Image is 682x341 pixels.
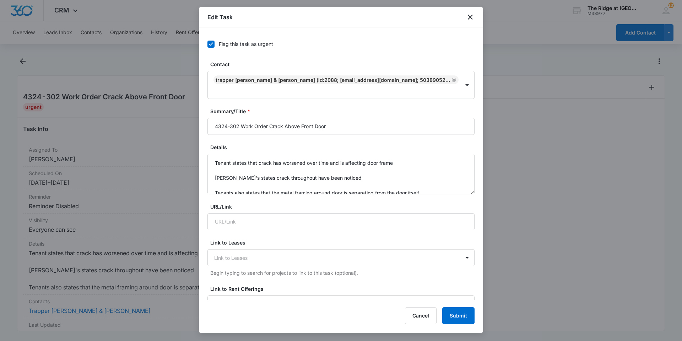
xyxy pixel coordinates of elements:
[442,307,475,324] button: Submit
[216,77,450,83] div: Trapper [PERSON_NAME] & [PERSON_NAME] (ID:2088; [EMAIL_ADDRESS][DOMAIN_NAME]; 5038905266)
[207,118,475,135] input: Summary/Title
[210,285,477,293] label: Link to Rent Offerings
[466,13,475,21] button: close
[210,239,477,246] label: Link to Leases
[207,154,475,194] textarea: Tenant states that crack has worsened over time and is affecting door frame [PERSON_NAME]'s state...
[207,13,233,21] h1: Edit Task
[210,269,475,277] p: Begin typing to search for projects to link to this task (optional).
[210,143,477,151] label: Details
[207,213,475,230] input: URL/Link
[210,107,477,115] label: Summary/Title
[210,203,477,210] label: URL/Link
[405,307,437,324] button: Cancel
[219,40,273,48] div: Flag this task as urgent
[210,61,477,68] label: Contact
[450,77,456,82] div: Remove Trapper Sutterfield & Emily Wright (ID:2088; trsutter@gmail.com; 5038905266)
